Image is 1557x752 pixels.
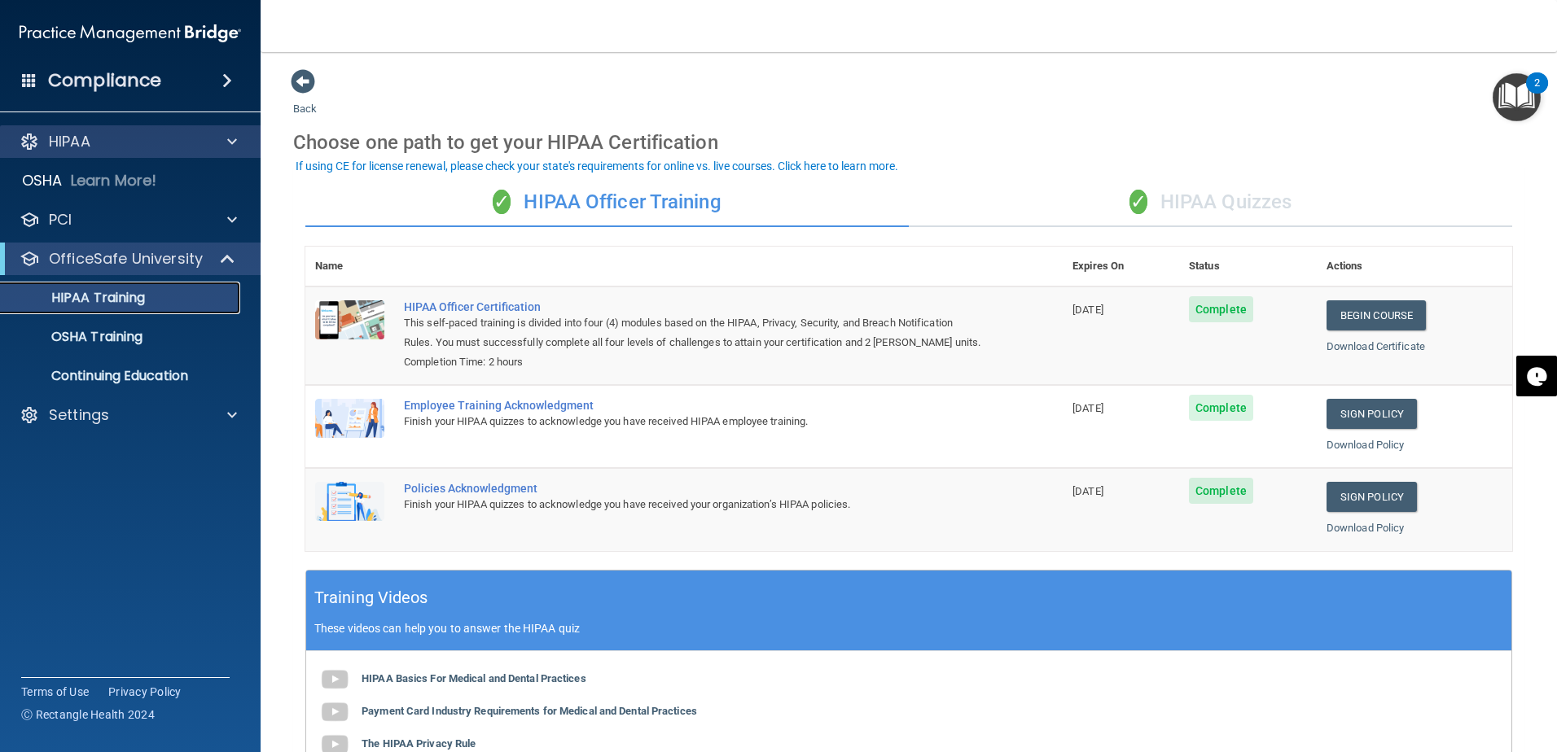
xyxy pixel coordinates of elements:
img: PMB logo [20,17,241,50]
a: Privacy Policy [108,684,182,700]
div: Completion Time: 2 hours [404,352,981,372]
b: Payment Card Industry Requirements for Medical and Dental Practices [362,705,697,717]
a: PCI [20,210,237,230]
h4: Compliance [48,69,161,92]
a: Sign Policy [1327,482,1417,512]
p: OfficeSafe University [49,249,203,269]
a: Download Policy [1327,439,1405,451]
div: HIPAA Officer Training [305,178,909,227]
a: Sign Policy [1327,399,1417,429]
img: gray_youtube_icon.38fcd6cc.png [318,696,351,728]
p: HIPAA [49,132,90,151]
span: Complete [1189,296,1253,322]
span: ✓ [493,190,511,214]
th: Actions [1317,247,1512,286]
div: Finish your HIPAA quizzes to acknowledge you have received your organization’s HIPAA policies. [404,495,981,514]
p: Settings [49,405,109,425]
span: Ⓒ Rectangle Health 2024 [21,706,155,723]
button: If using CE for license renewal, please check your state's requirements for online vs. live cours... [293,158,901,174]
a: Settings [20,405,237,425]
p: These videos can help you to answer the HIPAA quiz [314,622,1503,635]
th: Name [305,247,394,286]
span: ✓ [1129,190,1147,214]
a: Begin Course [1327,300,1426,330]
div: Policies Acknowledgment [404,482,981,495]
p: PCI [49,210,72,230]
img: gray_youtube_icon.38fcd6cc.png [318,663,351,696]
th: Status [1179,247,1317,286]
a: OfficeSafe University [20,249,236,269]
b: The HIPAA Privacy Rule [362,737,476,750]
a: HIPAA [20,132,237,151]
div: HIPAA Quizzes [909,178,1512,227]
a: Terms of Use [21,684,89,700]
a: Back [293,83,317,115]
th: Expires On [1063,247,1179,286]
div: Employee Training Acknowledgment [404,399,981,412]
div: This self-paced training is divided into four (4) modules based on the HIPAA, Privacy, Security, ... [404,313,981,352]
button: Open Resource Center, 2 new notifications [1493,73,1541,121]
p: HIPAA Training [11,290,145,306]
span: [DATE] [1072,304,1103,316]
div: 2 [1534,83,1540,104]
span: [DATE] [1072,402,1103,414]
div: If using CE for license renewal, please check your state's requirements for online vs. live cours... [296,160,898,172]
span: [DATE] [1072,485,1103,497]
div: Choose one path to get your HIPAA Certification [293,119,1524,166]
p: OSHA Training [11,329,143,345]
a: Download Certificate [1327,340,1425,352]
p: Continuing Education [11,368,233,384]
p: Learn More! [71,171,157,190]
h5: Training Videos [314,584,428,612]
p: OSHA [22,171,63,190]
a: HIPAA Officer Certification [404,300,981,313]
b: HIPAA Basics For Medical and Dental Practices [362,672,586,684]
div: Finish your HIPAA quizzes to acknowledge you have received HIPAA employee training. [404,412,981,431]
span: Complete [1189,395,1253,421]
a: Download Policy [1327,522,1405,534]
span: Complete [1189,478,1253,504]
